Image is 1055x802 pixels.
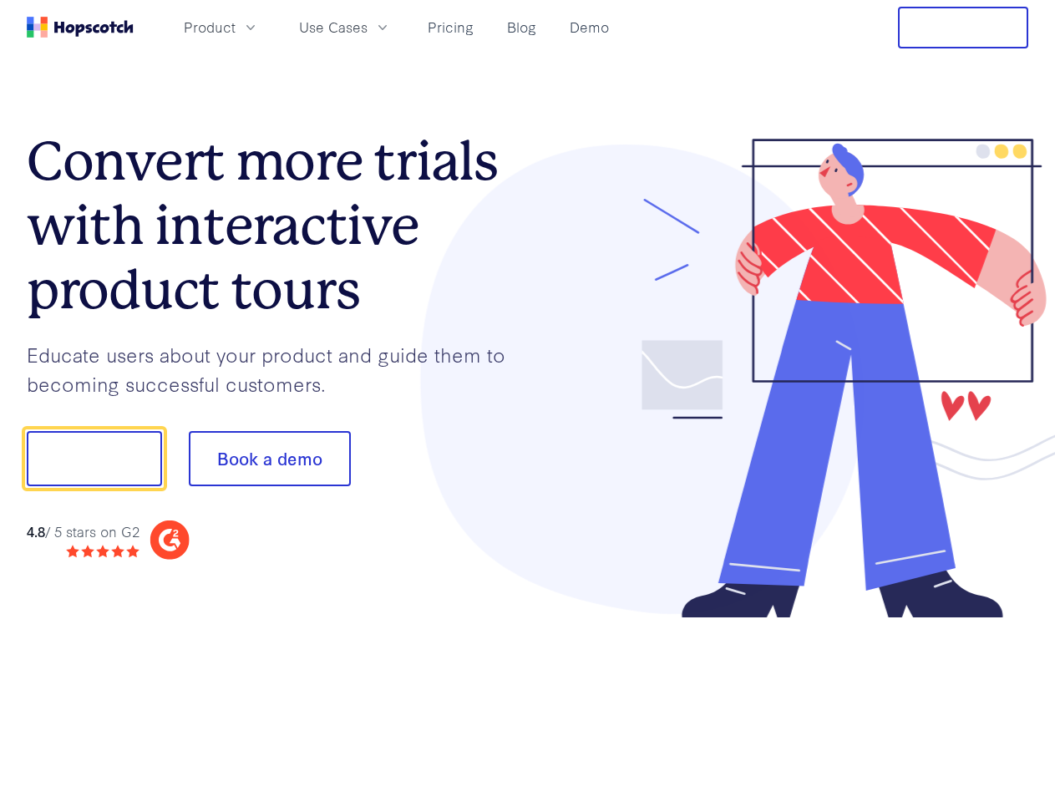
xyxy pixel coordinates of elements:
button: Free Trial [898,7,1028,48]
button: Use Cases [289,13,401,41]
div: / 5 stars on G2 [27,521,139,542]
a: Demo [563,13,616,41]
h1: Convert more trials with interactive product tours [27,129,528,322]
a: Blog [500,13,543,41]
span: Use Cases [299,17,368,38]
a: Pricing [421,13,480,41]
span: Product [184,17,236,38]
a: Home [27,17,134,38]
button: Product [174,13,269,41]
button: Show me! [27,431,162,486]
p: Educate users about your product and guide them to becoming successful customers. [27,340,528,398]
strong: 4.8 [27,521,45,541]
button: Book a demo [189,431,351,486]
